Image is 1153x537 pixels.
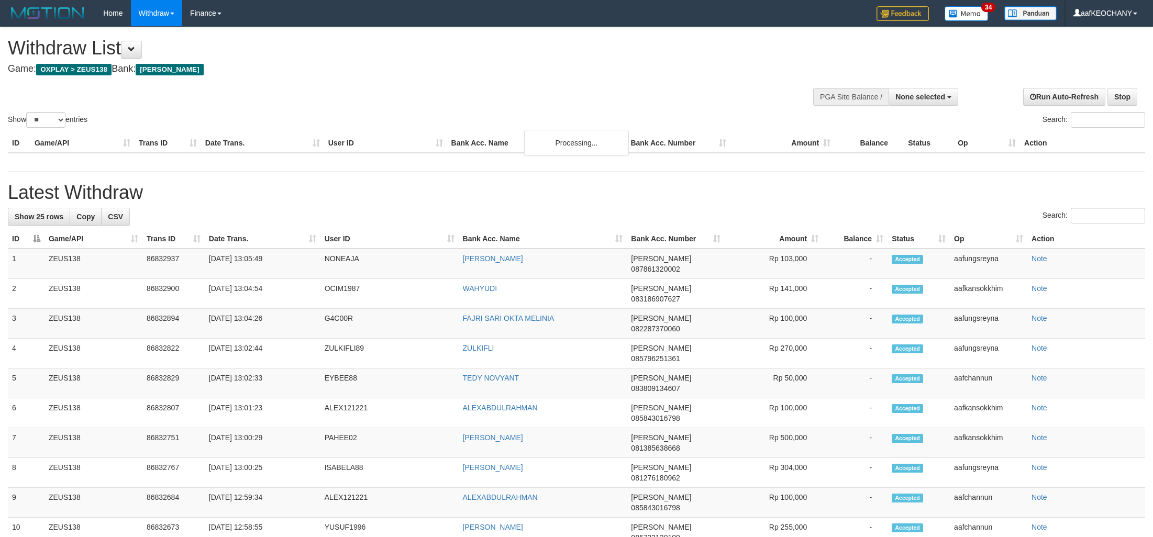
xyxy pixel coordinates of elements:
[26,112,65,128] select: Showentries
[945,6,989,21] img: Button%20Memo.svg
[892,374,923,383] span: Accepted
[320,309,459,339] td: G4C00R
[205,458,320,488] td: [DATE] 13:00:25
[205,339,320,368] td: [DATE] 13:02:44
[45,339,142,368] td: ZEUS138
[8,309,45,339] td: 3
[201,133,324,153] th: Date Trans.
[823,488,888,518] td: -
[954,133,1020,153] th: Op
[631,284,691,293] span: [PERSON_NAME]
[631,344,691,352] span: [PERSON_NAME]
[463,404,538,412] a: ALEXABDULRAHMAN
[205,398,320,428] td: [DATE] 13:01:23
[892,285,923,294] span: Accepted
[463,254,523,263] a: [PERSON_NAME]
[892,315,923,323] span: Accepted
[45,309,142,339] td: ZEUS138
[463,314,555,322] a: FAJRI SARI OKTA MELINIA
[631,254,691,263] span: [PERSON_NAME]
[1032,433,1047,442] a: Note
[1020,133,1145,153] th: Action
[45,368,142,398] td: ZEUS138
[877,6,929,21] img: Feedback.jpg
[631,504,680,512] span: Copy 085843016798 to clipboard
[320,398,459,428] td: ALEX121221
[950,229,1027,249] th: Op: activate to sort column ascending
[1004,6,1057,20] img: panduan.png
[892,344,923,353] span: Accepted
[725,249,823,279] td: Rp 103,000
[320,428,459,458] td: PAHEE02
[36,64,112,75] span: OXPLAY > ZEUS138
[1032,404,1047,412] a: Note
[950,488,1027,518] td: aafchannun
[1043,112,1145,128] label: Search:
[892,494,923,502] span: Accepted
[627,229,725,249] th: Bank Acc. Number: activate to sort column ascending
[142,229,205,249] th: Trans ID: activate to sort column ascending
[892,434,923,443] span: Accepted
[142,339,205,368] td: 86832822
[320,488,459,518] td: ALEX121221
[631,444,680,452] span: Copy 081385638668 to clipboard
[142,279,205,309] td: 86832900
[1023,88,1105,106] a: Run Auto-Refresh
[205,309,320,339] td: [DATE] 13:04:26
[1107,88,1137,106] a: Stop
[823,428,888,458] td: -
[463,344,494,352] a: ZULKIFLI
[892,464,923,473] span: Accepted
[463,433,523,442] a: [PERSON_NAME]
[1071,208,1145,223] input: Search:
[205,229,320,249] th: Date Trans.: activate to sort column ascending
[8,5,87,21] img: MOTION_logo.png
[631,404,691,412] span: [PERSON_NAME]
[8,279,45,309] td: 2
[8,428,45,458] td: 7
[1032,344,1047,352] a: Note
[8,64,758,74] h4: Game: Bank:
[142,309,205,339] td: 86832894
[320,368,459,398] td: EYBEE88
[463,374,519,382] a: TEDY NOVYANT
[463,284,497,293] a: WAHYUDI
[823,249,888,279] td: -
[892,404,923,413] span: Accepted
[45,428,142,458] td: ZEUS138
[142,368,205,398] td: 86832829
[1032,523,1047,531] a: Note
[725,279,823,309] td: Rp 141,000
[447,133,627,153] th: Bank Acc. Name
[30,133,135,153] th: Game/API
[8,229,45,249] th: ID: activate to sort column descending
[631,463,691,472] span: [PERSON_NAME]
[8,38,758,59] h1: Withdraw List
[950,458,1027,488] td: aafungsreyna
[8,458,45,488] td: 8
[892,255,923,264] span: Accepted
[70,208,102,226] a: Copy
[320,229,459,249] th: User ID: activate to sort column ascending
[205,249,320,279] td: [DATE] 13:05:49
[1032,284,1047,293] a: Note
[631,295,680,303] span: Copy 083186907627 to clipboard
[889,88,958,106] button: None selected
[950,309,1027,339] td: aafungsreyna
[725,309,823,339] td: Rp 100,000
[631,374,691,382] span: [PERSON_NAME]
[45,398,142,428] td: ZEUS138
[823,398,888,428] td: -
[725,339,823,368] td: Rp 270,000
[631,523,691,531] span: [PERSON_NAME]
[142,428,205,458] td: 86832751
[45,279,142,309] td: ZEUS138
[823,368,888,398] td: -
[950,398,1027,428] td: aafkansokkhim
[950,279,1027,309] td: aafkansokkhim
[631,474,680,482] span: Copy 081276180962 to clipboard
[459,229,627,249] th: Bank Acc. Name: activate to sort column ascending
[142,249,205,279] td: 86832937
[142,398,205,428] td: 86832807
[1032,493,1047,501] a: Note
